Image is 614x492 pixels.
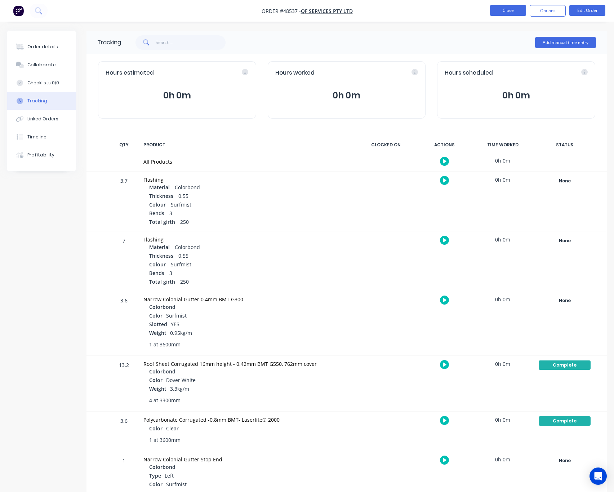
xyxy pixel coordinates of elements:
[149,201,350,209] div: Surfmist
[27,152,54,158] div: Profitability
[170,385,189,392] span: 3.3kg/m
[149,209,164,217] span: Bends
[27,80,59,86] div: Checklists 0/0
[149,261,166,268] span: Colour
[113,232,135,291] div: 7
[143,158,350,165] div: All Products
[149,261,350,269] div: Surfmist
[476,356,530,372] div: 0h 0m
[149,329,166,337] span: Weight
[476,291,530,307] div: 0h 0m
[149,472,161,479] span: Type
[27,134,46,140] div: Timeline
[490,5,526,16] button: Close
[149,436,181,444] span: 1 at 3600mm
[139,137,355,152] div: PRODUCT
[27,62,56,68] div: Collaborate
[143,456,350,463] div: Narrow Colonial Gutter Stop End
[143,360,350,368] div: Roof Sheet Corrugated 16mm height - 0.42mm BMT G550, 762mm cover
[149,243,170,251] span: Material
[143,236,350,243] div: Flashing
[149,269,164,277] span: Bends
[113,292,135,355] div: 3.6
[538,360,591,370] button: Complete
[149,278,175,285] span: Total girth
[166,425,179,432] span: Clear
[149,368,175,375] span: Colorbond
[538,456,591,466] button: None
[538,296,591,306] button: None
[539,416,591,426] div: Complete
[539,176,591,186] div: None
[113,357,135,411] div: 13.2
[539,296,591,305] div: None
[539,456,591,465] div: None
[149,396,181,404] span: 4 at 3300mm
[275,69,315,77] span: Hours worked
[149,480,163,488] span: Color
[275,89,418,102] button: 0h 0m
[569,5,605,16] button: Edit Order
[7,110,76,128] button: Linked Orders
[149,341,181,348] span: 1 at 3600mm
[149,201,166,208] span: Colour
[7,56,76,74] button: Collaborate
[7,38,76,56] button: Order details
[476,137,530,152] div: TIME WORKED
[359,137,413,152] div: CLOCKED ON
[589,467,607,485] div: Open Intercom Messenger
[476,152,530,169] div: 0h 0m
[539,360,591,370] div: Complete
[149,376,163,384] span: Color
[27,44,58,50] div: Order details
[530,5,566,17] button: Options
[149,269,350,278] div: 3
[476,451,530,467] div: 0h 0m
[149,278,350,287] div: 250
[7,74,76,92] button: Checklists 0/0
[27,98,47,104] div: Tracking
[149,252,173,260] span: Thickness
[113,137,135,152] div: QTY
[149,463,175,471] span: Colorbond
[113,173,135,231] div: 3.7
[149,425,163,432] span: Color
[166,312,187,319] span: Surfmist
[262,8,301,14] span: Order #48537 -
[538,236,591,246] button: None
[539,236,591,245] div: None
[27,116,58,122] div: Linked Orders
[149,312,163,319] span: Color
[534,137,595,152] div: STATUS
[149,303,175,311] span: Colorbond
[149,243,350,252] div: Colorbond
[417,137,471,152] div: ACTIONS
[13,5,24,16] img: Factory
[106,69,154,77] span: Hours estimated
[113,413,135,451] div: 3.6
[171,321,179,328] span: YES
[149,183,350,192] div: Colorbond
[149,320,167,328] span: Slotted
[445,69,493,77] span: Hours scheduled
[149,218,350,227] div: 250
[538,416,591,426] button: Complete
[7,92,76,110] button: Tracking
[97,38,121,47] div: Tracking
[149,183,170,191] span: Material
[445,89,588,102] button: 0h 0m
[143,176,350,183] div: Flashing
[166,481,187,488] span: Surfmist
[149,252,350,261] div: 0.55
[149,218,175,226] span: Total girth
[106,89,249,102] button: 0h 0m
[476,231,530,248] div: 0h 0m
[476,172,530,188] div: 0h 0m
[476,412,530,428] div: 0h 0m
[301,8,353,14] a: QF SERVICES PTY LTD
[535,37,596,48] button: Add manual time entry
[143,296,350,303] div: Narrow Colonial Gutter 0.4mm BMT G300
[7,146,76,164] button: Profitability
[538,176,591,186] button: None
